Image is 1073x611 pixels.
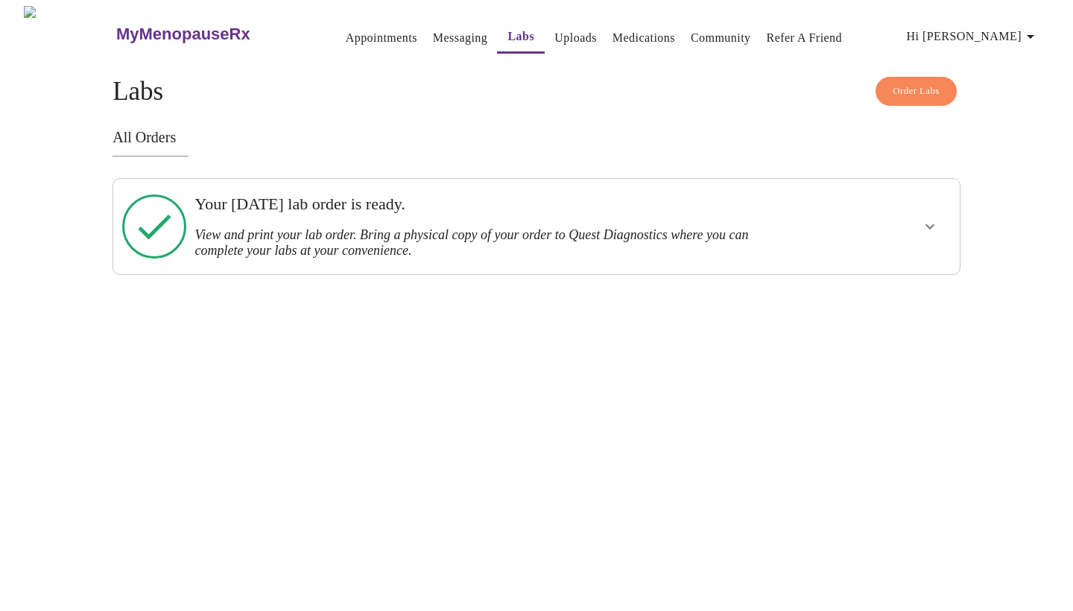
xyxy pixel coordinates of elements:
[912,209,948,244] button: show more
[116,25,250,44] h3: MyMenopauseRx
[685,23,757,53] button: Community
[114,8,309,60] a: MyMenopauseRx
[507,26,534,47] a: Labs
[24,6,114,62] img: MyMenopauseRx Logo
[194,227,797,259] h3: View and print your lab order. Bring a physical copy of your order to Quest Diagnostics where you...
[761,23,849,53] button: Refer a Friend
[113,129,960,146] h3: All Orders
[767,28,843,48] a: Refer a Friend
[433,28,487,48] a: Messaging
[194,194,797,214] h3: Your [DATE] lab order is ready.
[691,28,751,48] a: Community
[497,22,545,54] button: Labs
[346,28,417,48] a: Appointments
[113,77,960,107] h4: Labs
[613,28,675,48] a: Medications
[427,23,493,53] button: Messaging
[607,23,681,53] button: Medications
[893,83,940,100] span: Order Labs
[340,23,423,53] button: Appointments
[901,22,1045,51] button: Hi [PERSON_NAME]
[876,77,957,106] button: Order Labs
[554,28,597,48] a: Uploads
[548,23,603,53] button: Uploads
[907,26,1039,47] span: Hi [PERSON_NAME]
